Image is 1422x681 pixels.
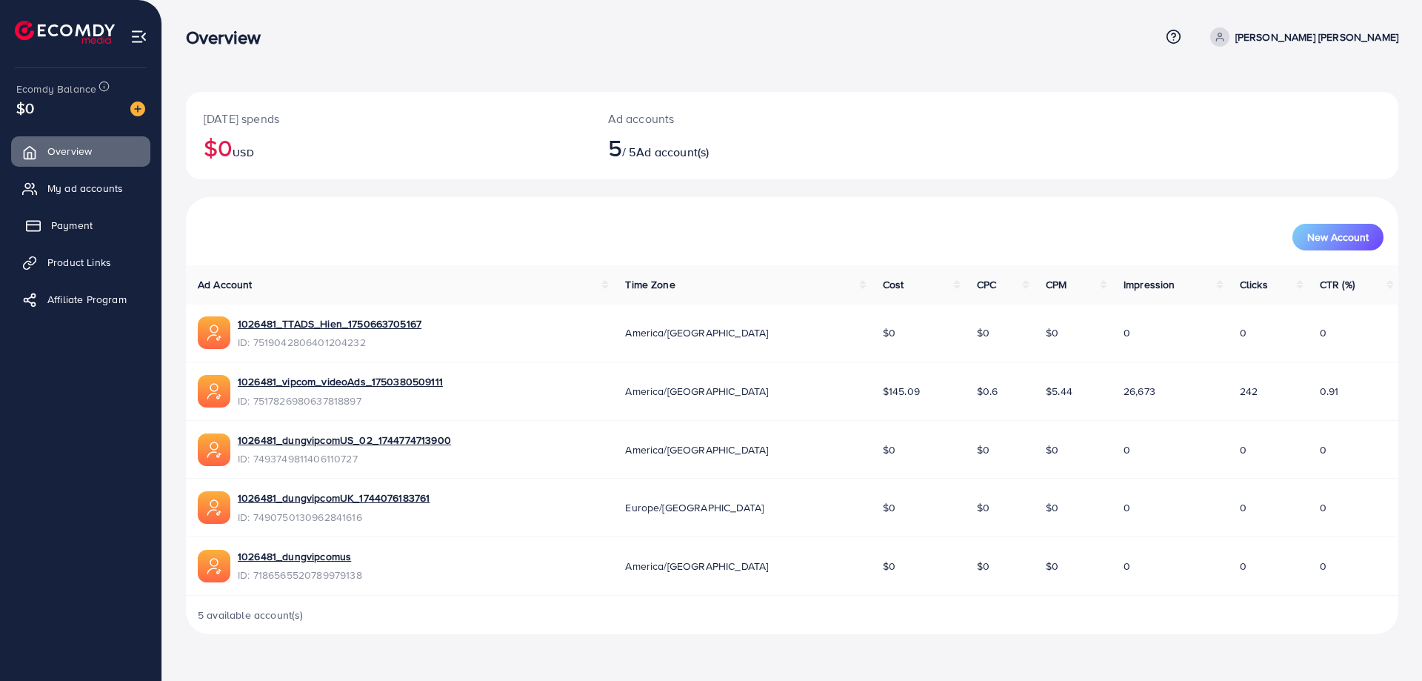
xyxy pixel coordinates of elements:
span: Impression [1124,277,1175,292]
span: 0 [1124,500,1130,515]
span: 0 [1240,325,1246,340]
span: Overview [47,144,92,159]
span: 0 [1124,442,1130,457]
span: Payment [51,218,93,233]
a: 1026481_TTADS_Hien_1750663705167 [238,316,421,331]
img: image [130,102,145,116]
span: ID: 7490750130962841616 [238,510,430,525]
span: 5 available account(s) [198,608,304,622]
span: ID: 7186565520789979138 [238,568,362,582]
span: USD [233,145,253,160]
a: Product Links [11,248,150,277]
h2: $0 [204,133,573,162]
span: 5 [608,130,622,165]
img: logo [15,21,115,44]
img: ic-ads-acc.e4c84228.svg [198,550,230,582]
span: My ad accounts [47,181,123,196]
span: Time Zone [625,277,675,292]
a: Affiliate Program [11,285,150,314]
span: America/[GEOGRAPHIC_DATA] [625,384,768,399]
span: Ecomdy Balance [16,82,96,96]
img: ic-ads-acc.e4c84228.svg [198,491,230,524]
span: ID: 7493749811406110727 [238,451,451,466]
span: $0 [977,559,989,574]
span: $0 [16,97,34,119]
p: [DATE] spends [204,110,573,127]
h3: Overview [186,27,273,48]
a: 1026481_dungvipcomUK_1744076183761 [238,491,430,505]
span: 0 [1124,559,1130,574]
span: $0 [883,442,895,457]
span: America/[GEOGRAPHIC_DATA] [625,559,768,574]
span: CPC [977,277,996,292]
span: Cost [883,277,904,292]
h2: / 5 [608,133,875,162]
span: 0 [1320,442,1326,457]
a: 1026481_vipcom_videoAds_1750380509111 [238,374,443,389]
span: Ad account(s) [636,144,709,160]
span: Affiliate Program [47,292,127,307]
span: $0 [1046,500,1058,515]
p: [PERSON_NAME] [PERSON_NAME] [1235,28,1398,46]
a: Payment [11,210,150,240]
a: 1026481_dungvipcomUS_02_1744774713900 [238,433,451,448]
span: $0 [883,559,895,574]
span: $0.6 [977,384,998,399]
span: CPM [1046,277,1066,292]
span: 0 [1240,442,1246,457]
span: $0 [1046,442,1058,457]
span: $0 [883,500,895,515]
span: Product Links [47,255,111,270]
span: America/[GEOGRAPHIC_DATA] [625,325,768,340]
span: America/[GEOGRAPHIC_DATA] [625,442,768,457]
span: $0 [1046,325,1058,340]
span: 0 [1320,325,1326,340]
iframe: Chat [1359,614,1411,670]
span: New Account [1307,232,1369,242]
img: ic-ads-acc.e4c84228.svg [198,316,230,349]
img: ic-ads-acc.e4c84228.svg [198,375,230,408]
span: $5.44 [1046,384,1072,399]
span: ID: 7517826980637818897 [238,393,443,408]
a: Overview [11,136,150,166]
a: My ad accounts [11,173,150,203]
img: menu [130,28,147,45]
img: ic-ads-acc.e4c84228.svg [198,433,230,466]
span: $0 [977,500,989,515]
p: Ad accounts [608,110,875,127]
span: $145.09 [883,384,920,399]
span: 26,673 [1124,384,1155,399]
span: 0 [1320,559,1326,574]
span: Europe/[GEOGRAPHIC_DATA] [625,500,764,515]
button: New Account [1292,224,1383,250]
span: $0 [883,325,895,340]
span: CTR (%) [1320,277,1355,292]
span: 0 [1320,500,1326,515]
span: $0 [1046,559,1058,574]
span: Ad Account [198,277,253,292]
span: 0 [1240,559,1246,574]
span: 0 [1124,325,1130,340]
span: $0 [977,442,989,457]
span: 0 [1240,500,1246,515]
span: 242 [1240,384,1258,399]
a: [PERSON_NAME] [PERSON_NAME] [1204,27,1398,47]
a: 1026481_dungvipcomus [238,549,362,564]
span: 0.91 [1320,384,1339,399]
span: Clicks [1240,277,1268,292]
span: $0 [977,325,989,340]
span: ID: 7519042806401204232 [238,335,421,350]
